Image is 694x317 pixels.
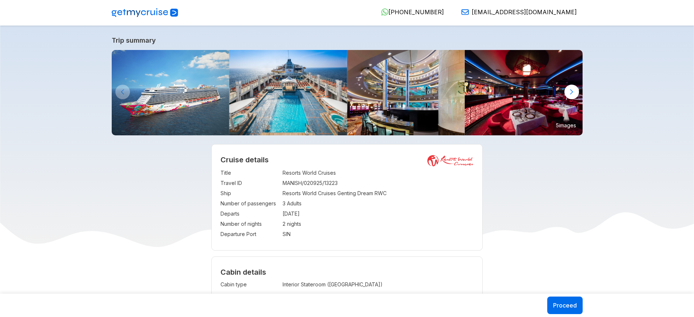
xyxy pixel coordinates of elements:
[221,155,473,164] h2: Cruise details
[283,168,473,178] td: Resorts World Cruises
[229,50,347,135] img: Main-Pool-800x533.jpg
[112,36,583,44] a: Trip summary
[283,219,473,229] td: 2 nights
[279,188,283,198] td: :
[279,168,283,178] td: :
[283,198,473,209] td: 3 Adults
[279,198,283,209] td: :
[465,50,583,135] img: 16.jpg
[221,178,279,188] td: Travel ID
[283,209,473,219] td: [DATE]
[547,297,583,314] button: Proceed
[279,178,283,188] td: :
[347,50,465,135] img: 4.jpg
[283,279,417,290] td: Interior Stateroom ([GEOGRAPHIC_DATA])
[381,8,388,16] img: WhatsApp
[375,8,444,16] a: [PHONE_NUMBER]
[279,219,283,229] td: :
[461,8,469,16] img: Email
[221,279,279,290] td: Cabin type
[472,8,577,16] span: [EMAIL_ADDRESS][DOMAIN_NAME]
[283,188,473,198] td: Resorts World Cruises Genting Dream RWC
[388,8,444,16] span: [PHONE_NUMBER]
[279,279,283,290] td: :
[456,8,577,16] a: [EMAIL_ADDRESS][DOMAIN_NAME]
[283,178,473,188] td: MANISH/020925/13223
[221,268,473,277] h4: Cabin details
[112,50,230,135] img: GentingDreambyResortsWorldCruises-KlookIndia.jpg
[221,168,279,178] td: Title
[221,188,279,198] td: Ship
[283,229,473,239] td: SIN
[553,120,579,131] small: 5 images
[279,209,283,219] td: :
[221,229,279,239] td: Departure Port
[221,209,279,219] td: Departs
[221,219,279,229] td: Number of nights
[221,198,279,209] td: Number of passengers
[279,229,283,239] td: :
